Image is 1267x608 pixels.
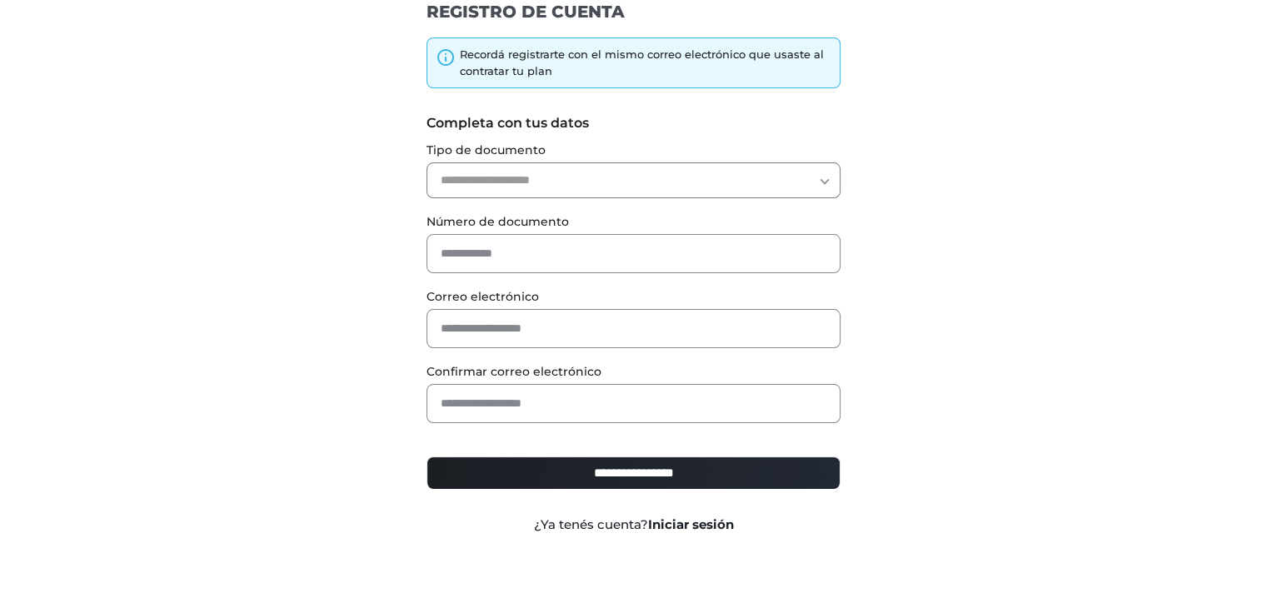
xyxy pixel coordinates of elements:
[426,288,841,306] label: Correo electrónico
[426,363,841,381] label: Confirmar correo electrónico
[414,516,853,535] div: ¿Ya tenés cuenta?
[426,142,841,159] label: Tipo de documento
[648,516,734,532] a: Iniciar sesión
[426,1,841,22] h1: REGISTRO DE CUENTA
[426,113,841,133] label: Completa con tus datos
[460,47,831,79] div: Recordá registrarte con el mismo correo electrónico que usaste al contratar tu plan
[426,213,841,231] label: Número de documento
